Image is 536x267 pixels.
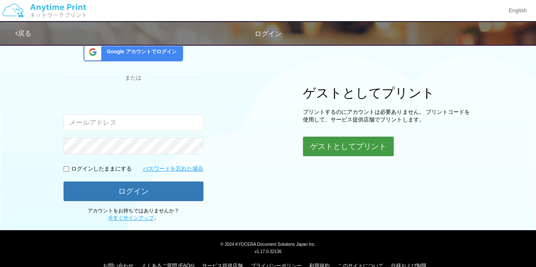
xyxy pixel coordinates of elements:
[64,74,203,82] div: または
[255,30,282,37] span: ログイン
[255,249,281,254] span: v1.17.0.32136
[303,108,472,124] p: プリントするのにアカウントは必要ありません。 プリントコードを使用して、サービス提供店舗でプリントします。
[108,215,159,221] span: 。
[220,241,316,247] span: © 2024 KYOCERA Document Solutions Japan Inc.
[108,215,154,221] a: 今すぐサインアップ
[303,86,472,100] h1: ゲストとしてプリント
[64,114,203,131] input: メールアドレス
[103,48,177,55] span: Google アカウントでログイン
[64,207,203,222] p: アカウントをお持ちではありませんか？
[64,182,203,201] button: ログイン
[15,30,31,37] a: 戻る
[303,137,394,156] button: ゲストとしてプリント
[71,165,132,173] p: ログインしたままにする
[143,165,203,173] a: パスワードを忘れた場合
